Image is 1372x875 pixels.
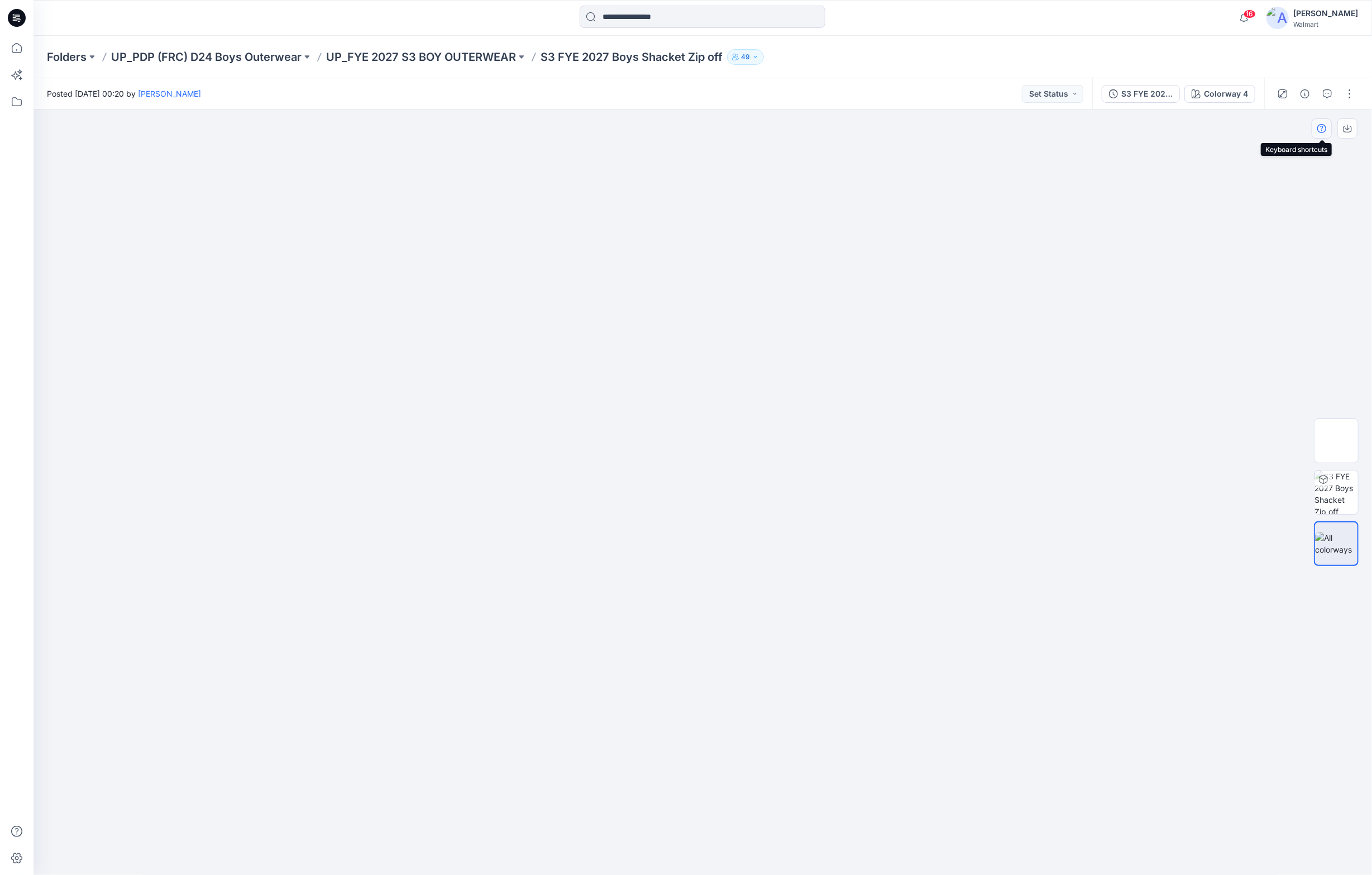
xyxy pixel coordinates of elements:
span: 16 [1244,9,1256,18]
a: UP_FYE 2027 S3 BOY OUTERWEAR [326,49,516,65]
img: S3 FYE 2027 Boys Shacket Zip off Colorway 4 [1314,470,1358,514]
div: [PERSON_NAME] [1293,7,1358,20]
a: [PERSON_NAME] [138,89,201,98]
button: S3 FYE 2027 Boys Shacket Zip off [1102,85,1180,103]
div: Walmart [1293,20,1358,28]
div: Colorway 4 [1204,88,1248,100]
p: 49 [741,51,750,63]
img: All colorways [1315,532,1357,555]
button: 49 [727,49,764,65]
button: Details [1296,85,1314,103]
img: avatar [1266,7,1289,29]
p: S3 FYE 2027 Boys Shacket Zip off [541,49,723,65]
button: Colorway 4 [1184,85,1255,103]
a: UP_PDP (FRC) D24 Boys Outerwear [111,49,302,65]
span: Posted [DATE] 00:20 by [47,88,201,99]
div: S3 FYE 2027 Boys Shacket Zip off [1121,88,1173,100]
a: Folders [47,49,87,65]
